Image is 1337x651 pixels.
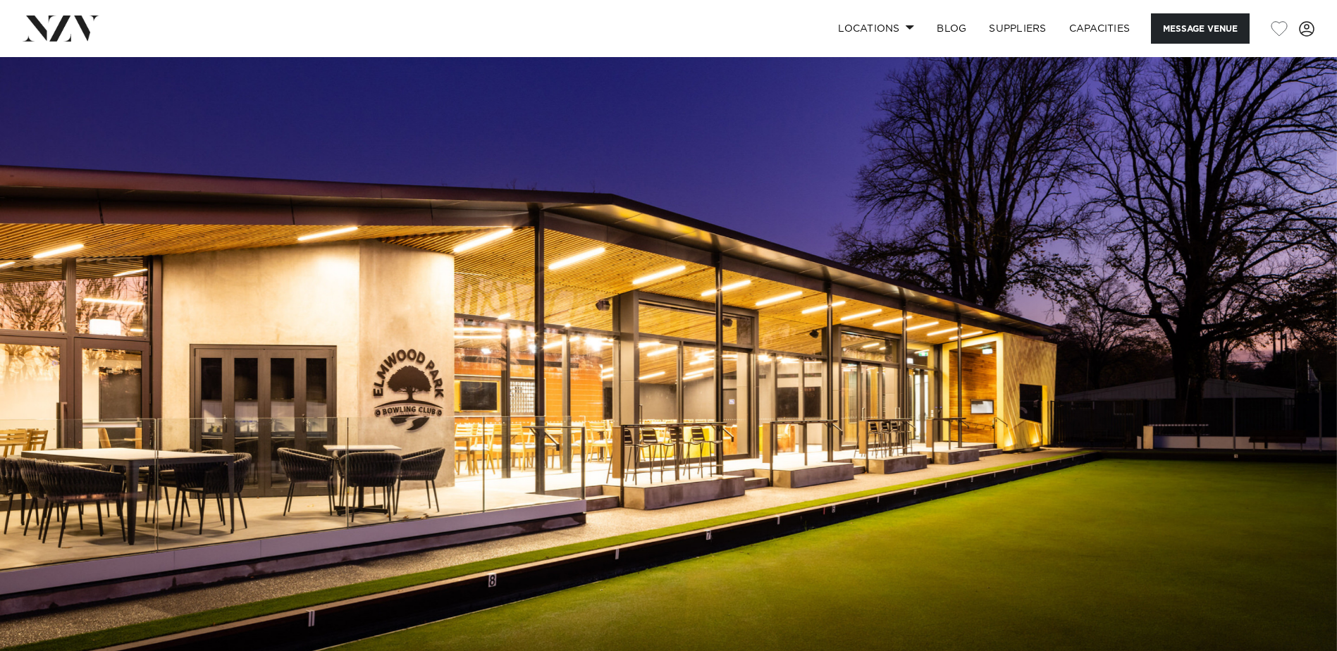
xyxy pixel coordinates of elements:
a: SUPPLIERS [978,13,1057,44]
img: nzv-logo.png [23,15,99,41]
a: Capacities [1058,13,1142,44]
a: BLOG [925,13,978,44]
a: Locations [827,13,925,44]
button: Message Venue [1151,13,1250,44]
